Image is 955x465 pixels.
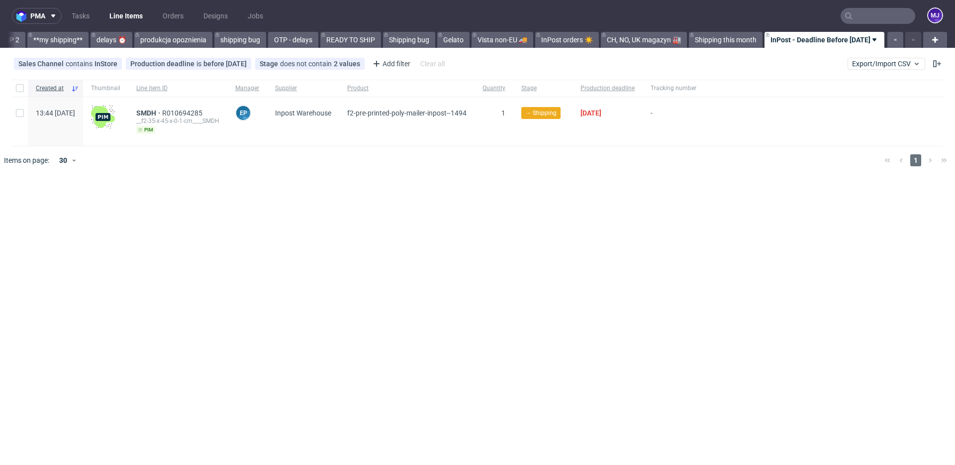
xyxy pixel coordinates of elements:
a: InPost orders ☀️ [535,32,599,48]
div: 30 [53,153,71,167]
div: InStore [95,60,117,68]
span: contains [66,60,95,68]
img: logo [16,10,30,22]
div: 2 values [334,60,360,68]
div: Add filter [369,56,412,72]
span: is [196,60,203,68]
span: - [651,109,696,134]
span: Items on page: [4,155,49,165]
span: 1 [501,109,505,117]
figcaption: MJ [928,8,942,22]
img: wHgJFi1I6lmhQAAAABJRU5ErkJggg== [91,105,115,129]
a: Shipping this month [689,32,763,48]
span: Production deadline [580,84,635,93]
span: Supplier [275,84,331,93]
a: Vista non-EU 🚚 [472,32,533,48]
a: CH, NO, UK magazyn 🏭 [601,32,687,48]
div: __f2-35-x-45-x-0-1-cm____SMDH [136,117,219,125]
span: Stage [260,60,280,68]
span: Inpost Warehouse [275,109,331,117]
a: delays ⏰ [91,32,132,48]
span: Sales Channel [18,60,66,68]
a: Designs [197,8,234,24]
a: READY TO SHIP [320,32,381,48]
button: Export/Import CSV [848,58,925,70]
button: pma [12,8,62,24]
a: Orders [157,8,190,24]
div: before [DATE] [203,60,247,68]
span: Production deadline [130,60,196,68]
a: Shipping bug [383,32,435,48]
span: Export/Import CSV [852,60,921,68]
span: Tracking number [651,84,696,93]
a: OTP - delays [268,32,318,48]
a: produkcja opoznienia [134,32,212,48]
a: SMDH [136,109,162,117]
a: InPost - Deadline Before [DATE] [764,32,884,48]
span: does not contain [280,60,334,68]
span: pma [30,12,45,19]
span: Manager [235,84,259,93]
span: Product [347,84,467,93]
span: → Shipping [525,109,557,117]
a: Tasks [66,8,95,24]
span: pim [136,126,155,134]
span: Thumbnail [91,84,120,93]
span: 1 [910,154,921,166]
span: f2-pre-printed-poly-mailer-inpost--1494 [347,109,467,117]
span: Stage [521,84,565,93]
span: Created at [36,84,67,93]
span: [DATE] [580,109,601,117]
a: Gelato [437,32,470,48]
a: shipping bug [214,32,266,48]
span: Line item ID [136,84,219,93]
span: Quantity [482,84,505,93]
span: 13:44 [DATE] [36,109,75,117]
div: Clear all [418,57,447,71]
a: Jobs [242,8,269,24]
a: R010694285 [162,109,204,117]
a: Line Items [103,8,149,24]
figcaption: EP [236,106,250,120]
